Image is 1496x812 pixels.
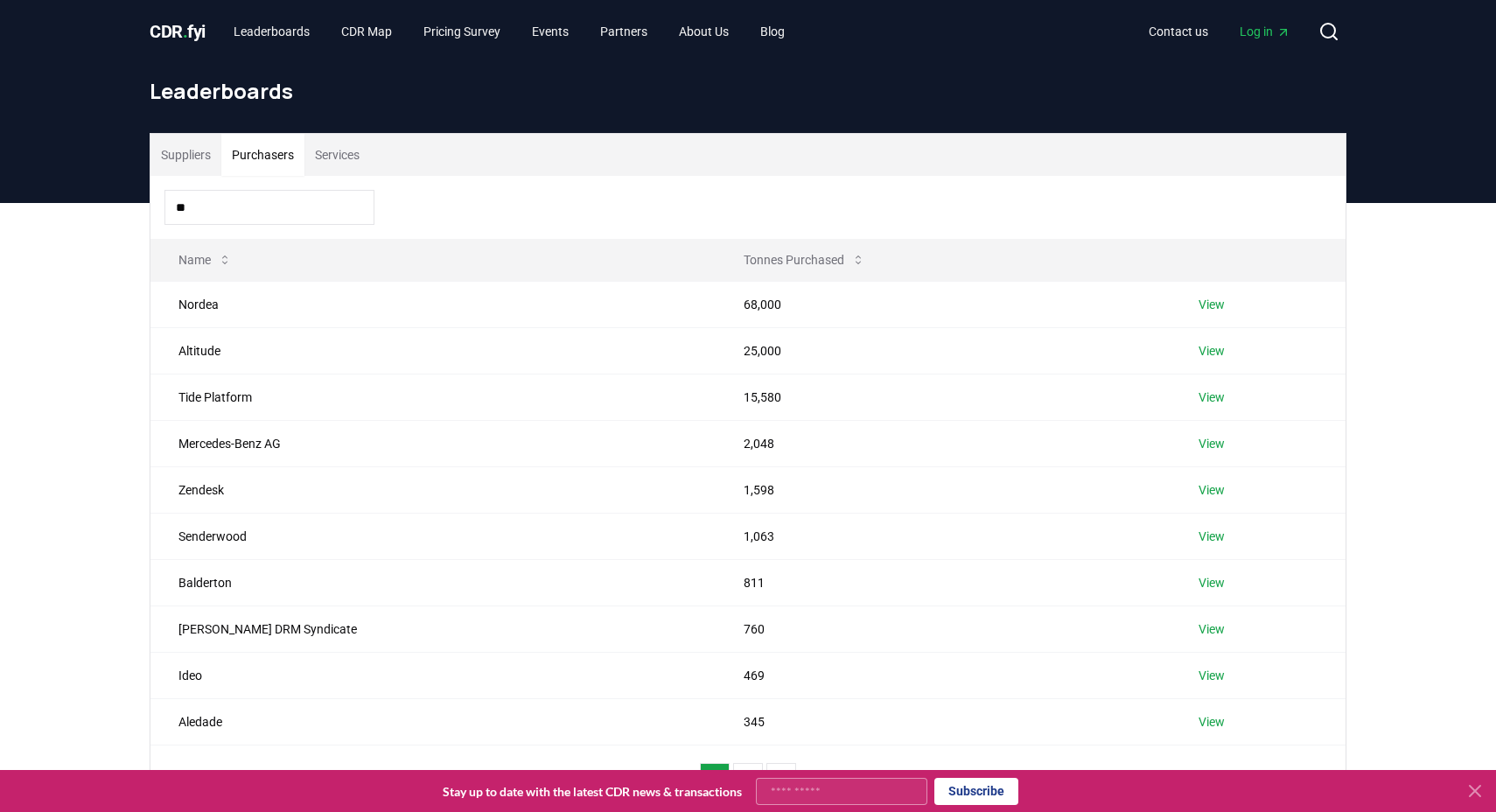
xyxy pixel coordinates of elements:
[716,605,1171,652] td: 760
[150,21,206,42] span: CDR fyi
[1199,620,1225,638] a: View
[1199,481,1225,499] a: View
[150,77,1346,105] h1: Leaderboards
[1199,713,1225,731] a: View
[716,327,1171,374] td: 25,000
[716,652,1171,698] td: 469
[766,763,796,798] button: 3
[150,19,206,44] a: CDR.fyi
[1199,296,1225,313] a: View
[1199,388,1225,406] a: View
[518,16,583,47] a: Events
[1135,16,1304,47] nav: Main
[150,605,716,652] td: [PERSON_NAME] DRM Syndicate
[1226,16,1304,47] a: Log in
[733,763,763,798] button: 2
[716,698,1171,745] td: 345
[665,16,743,47] a: About Us
[716,420,1171,466] td: 2,048
[730,242,879,277] button: Tonnes Purchased
[586,16,661,47] a: Partners
[150,374,716,420] td: Tide Platform
[746,16,799,47] a: Blog
[1199,574,1225,591] a: View
[409,16,514,47] a: Pricing Survey
[150,420,716,466] td: Mercedes-Benz AG
[304,134,370,176] button: Services
[716,559,1171,605] td: 811
[150,281,716,327] td: Nordea
[1199,435,1225,452] a: View
[150,652,716,698] td: Ideo
[150,698,716,745] td: Aledade
[327,16,406,47] a: CDR Map
[1240,23,1290,40] span: Log in
[150,513,716,559] td: Senderwood
[716,374,1171,420] td: 15,580
[800,763,829,798] button: next page
[1199,667,1225,684] a: View
[183,21,188,42] span: .
[1135,16,1222,47] a: Contact us
[220,16,324,47] a: Leaderboards
[150,327,716,374] td: Altitude
[220,16,799,47] nav: Main
[716,513,1171,559] td: 1,063
[150,466,716,513] td: Zendesk
[150,559,716,605] td: Balderton
[716,281,1171,327] td: 68,000
[1199,528,1225,545] a: View
[164,242,246,277] button: Name
[150,134,221,176] button: Suppliers
[716,466,1171,513] td: 1,598
[700,763,730,798] button: 1
[221,134,304,176] button: Purchasers
[1199,342,1225,360] a: View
